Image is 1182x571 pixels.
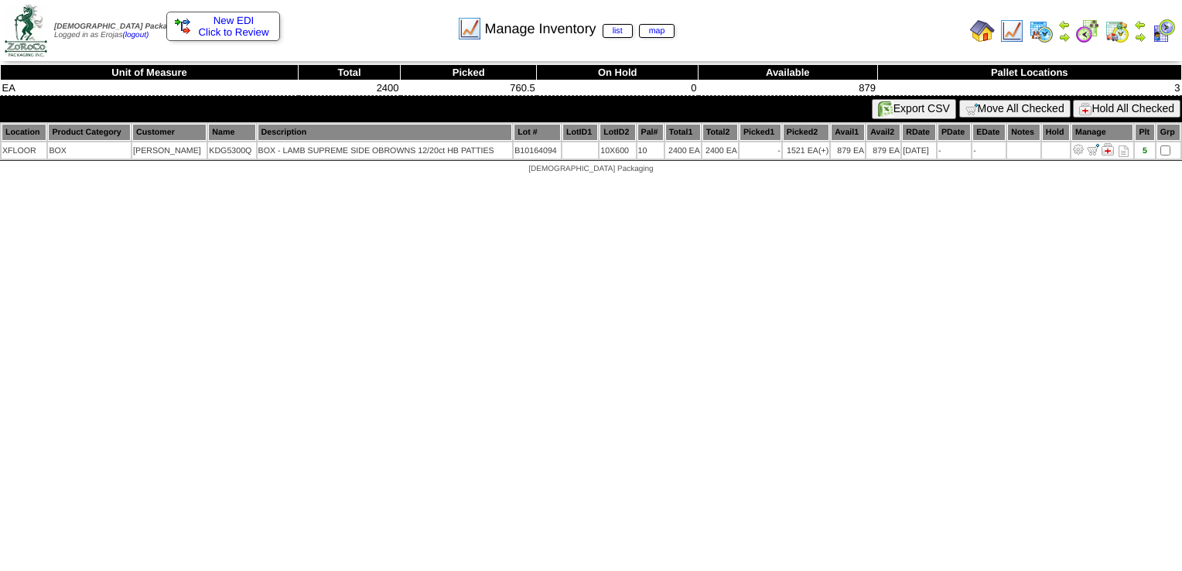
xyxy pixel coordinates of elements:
[1072,143,1085,156] img: Adjust
[175,19,190,34] img: ediSmall.gif
[639,24,675,38] a: map
[1058,31,1071,43] img: arrowright.gif
[902,142,936,159] td: [DATE]
[600,142,635,159] td: 10X600
[740,124,781,141] th: Picked1
[866,142,900,159] td: 879 EA
[457,16,482,41] img: line_graph.gif
[214,15,255,26] span: New EDI
[1007,124,1040,141] th: Notes
[1071,124,1133,141] th: Manage
[637,124,664,141] th: Pal#
[999,19,1024,43] img: line_graph.gif
[208,142,255,159] td: KDG5300Q
[665,142,701,159] td: 2400 EA
[1042,124,1070,141] th: Hold
[514,124,561,141] th: Lot #
[1075,19,1100,43] img: calendarblend.gif
[831,142,865,159] td: 879 EA
[699,80,877,96] td: 879
[537,65,699,80] th: On Hold
[740,142,781,159] td: -
[1151,19,1176,43] img: calendarcustomer.gif
[603,24,633,38] a: list
[702,142,738,159] td: 2400 EA
[965,103,978,115] img: cart.gif
[299,65,401,80] th: Total
[938,142,971,159] td: -
[1105,19,1129,43] img: calendarinout.gif
[1136,146,1153,156] div: 5
[783,142,829,159] td: 1521 EA
[872,99,956,119] button: Export CSV
[299,80,401,96] td: 2400
[878,101,893,117] img: excel.gif
[959,100,1071,118] button: Move All Checked
[972,142,1006,159] td: -
[972,124,1006,141] th: EDate
[1029,19,1054,43] img: calendarprod.gif
[938,124,971,141] th: PDate
[401,65,537,80] th: Picked
[1,80,299,96] td: EA
[1119,145,1129,157] i: Note
[600,124,635,141] th: LotID2
[1,65,299,80] th: Unit of Measure
[1134,31,1146,43] img: arrowright.gif
[699,65,877,80] th: Available
[818,146,828,156] div: (+)
[485,21,675,37] span: Manage Inventory
[902,124,936,141] th: RDate
[1134,19,1146,31] img: arrowleft.gif
[175,15,272,38] a: New EDI Click to Review
[1058,19,1071,31] img: arrowleft.gif
[401,80,537,96] td: 760.5
[132,124,207,141] th: Customer
[122,31,149,39] a: (logout)
[54,22,183,39] span: Logged in as Erojas
[48,124,131,141] th: Product Category
[2,124,46,141] th: Location
[514,142,561,159] td: B10164094
[1102,143,1114,156] img: Manage Hold
[258,142,513,159] td: BOX - LAMB SUPREME SIDE OBROWNS 12/20ct HB PATTIES
[175,26,272,38] span: Click to Review
[1156,124,1180,141] th: Grp
[528,165,653,173] span: [DEMOGRAPHIC_DATA] Packaging
[877,80,1181,96] td: 3
[831,124,865,141] th: Avail1
[877,65,1181,80] th: Pallet Locations
[866,124,900,141] th: Avail2
[537,80,699,96] td: 0
[970,19,995,43] img: home.gif
[783,124,829,141] th: Picked2
[1073,100,1180,118] button: Hold All Checked
[637,142,664,159] td: 10
[54,22,183,31] span: [DEMOGRAPHIC_DATA] Packaging
[562,124,598,141] th: LotID1
[5,5,47,56] img: zoroco-logo-small.webp
[702,124,738,141] th: Total2
[665,124,701,141] th: Total1
[48,142,131,159] td: BOX
[1087,143,1099,156] img: Move
[1079,103,1091,115] img: hold.gif
[2,142,46,159] td: XFLOOR
[258,124,513,141] th: Description
[208,124,255,141] th: Name
[132,142,207,159] td: [PERSON_NAME]
[1135,124,1154,141] th: Plt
